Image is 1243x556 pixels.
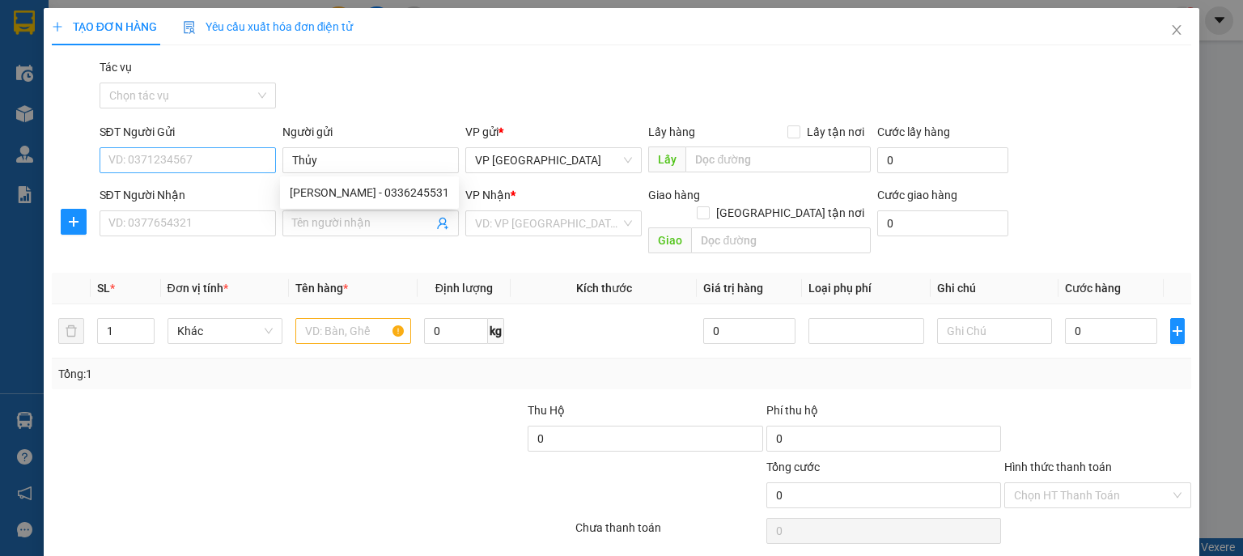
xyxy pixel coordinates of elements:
span: Tổng cước [766,461,820,473]
span: Lấy tận nơi [800,123,871,141]
span: Tên hàng [295,282,348,295]
input: Ghi Chú [937,318,1053,344]
span: plus [1171,325,1184,337]
div: SĐT Người Gửi [100,123,276,141]
img: logo [8,67,28,147]
label: Hình thức thanh toán [1004,461,1112,473]
span: Lấy [648,146,685,172]
button: Close [1154,8,1199,53]
strong: HÃNG XE HẢI HOÀNG GIA [40,16,142,51]
div: Chưa thanh toán [574,519,764,547]
span: VP Nhận [465,189,511,202]
span: Kích thước [576,282,632,295]
span: Lấy hàng [648,125,695,138]
label: Tác vụ [100,61,132,74]
span: Đơn vị tính [168,282,228,295]
span: Giá trị hàng [703,282,763,295]
span: Cước hàng [1065,282,1121,295]
span: [GEOGRAPHIC_DATA] tận nơi [710,204,871,222]
button: plus [61,209,87,235]
span: TẠO ĐƠN HÀNG [52,20,157,33]
img: icon [183,21,196,34]
span: VP Đà Nẵng [475,148,632,172]
span: 42 [PERSON_NAME] - Vinh - [GEOGRAPHIC_DATA] [31,54,147,96]
input: VD: Bàn, Ghế [295,318,411,344]
span: Giao [648,227,691,253]
span: Định lượng [435,282,493,295]
th: Loại phụ phí [802,273,931,304]
div: Anh Luân - 0336245531 [280,180,459,206]
span: close [1170,23,1183,36]
label: Cước lấy hàng [877,125,950,138]
div: Tổng: 1 [58,365,481,383]
span: kg [488,318,504,344]
input: Cước lấy hàng [877,147,1008,173]
label: Cước giao hàng [877,189,957,202]
strong: PHIẾU GỬI HÀNG [50,118,132,153]
input: Dọc đường [691,227,871,253]
span: Khác [177,319,274,343]
div: VP gửi [465,123,642,141]
div: [PERSON_NAME] - 0336245531 [290,184,449,202]
button: delete [58,318,84,344]
span: plus [62,215,86,228]
input: Cước giao hàng [877,210,1008,236]
span: Thu Hộ [528,404,565,417]
button: plus [1170,318,1185,344]
span: Yêu cầu xuất hóa đơn điện tử [183,20,354,33]
span: SL [97,282,110,295]
span: user-add [436,217,449,230]
input: Dọc đường [685,146,871,172]
span: Giao hàng [648,189,700,202]
div: Người gửi [282,123,459,141]
span: plus [52,21,63,32]
div: Phí thu hộ [766,401,1001,426]
div: SĐT Người Nhận [100,186,276,204]
input: 0 [703,318,795,344]
th: Ghi chú [931,273,1059,304]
